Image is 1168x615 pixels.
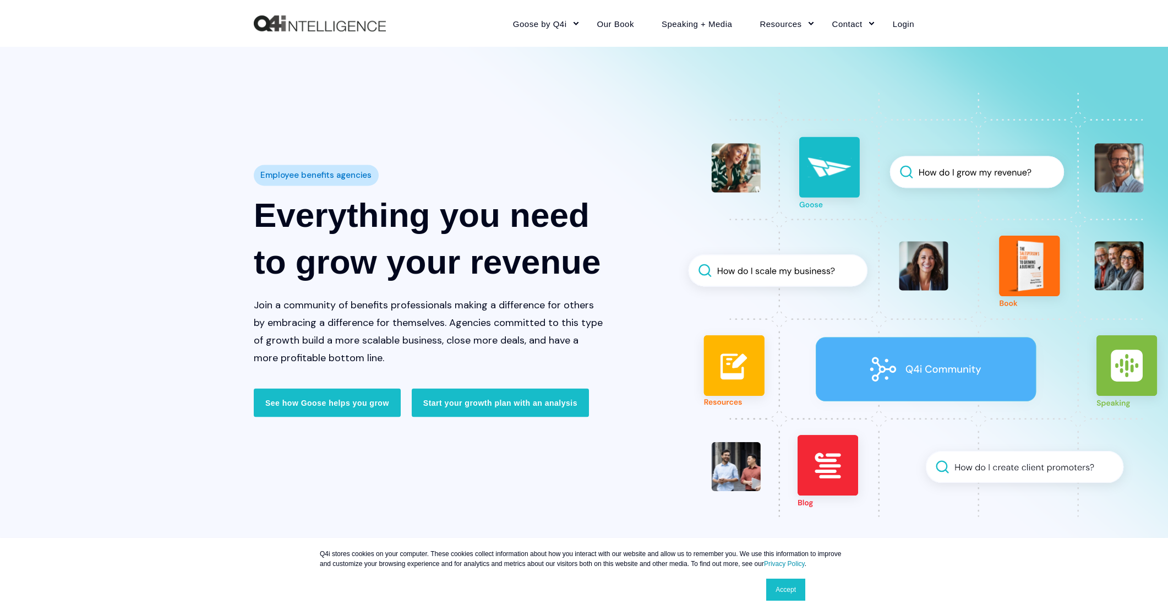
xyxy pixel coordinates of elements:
[254,15,386,32] img: Q4intelligence, LLC logo
[254,296,604,367] p: Join a community of benefits professionals making a difference for others by embracing a differen...
[254,192,604,285] h1: Everything you need to grow your revenue
[254,15,386,32] a: Back to Home
[254,389,401,417] a: See how Goose helps you grow
[260,167,372,183] span: Employee benefits agencies
[320,549,848,569] p: Q4i stores cookies on your computer. These cookies collect information about how you interact wit...
[764,560,805,568] a: Privacy Policy
[766,579,805,601] a: Accept
[412,389,589,417] a: Start your growth plan with an analysis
